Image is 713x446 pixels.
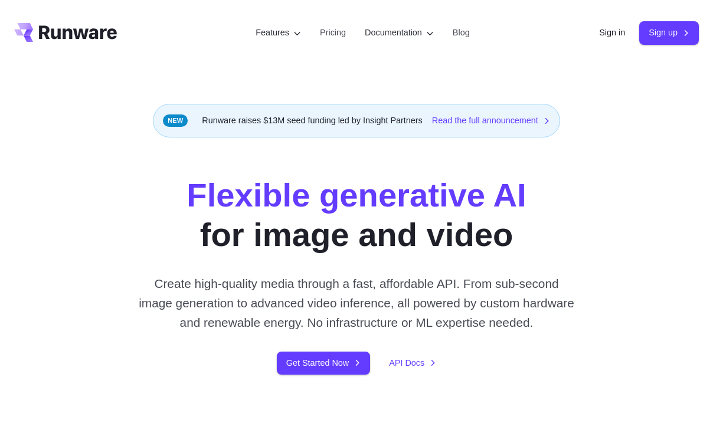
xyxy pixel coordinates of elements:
a: Get Started Now [277,352,370,375]
strong: Flexible generative AI [187,176,526,214]
a: Blog [453,26,470,40]
p: Create high-quality media through a fast, affordable API. From sub-second image generation to adv... [138,274,575,333]
a: Go to / [14,23,117,42]
a: Sign up [639,21,699,44]
label: Features [256,26,301,40]
h1: for image and video [187,175,526,255]
a: API Docs [389,356,436,370]
a: Pricing [320,26,346,40]
a: Read the full announcement [432,114,550,127]
div: Runware raises $13M seed funding led by Insight Partners [153,104,560,137]
a: Sign in [599,26,625,40]
label: Documentation [365,26,434,40]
